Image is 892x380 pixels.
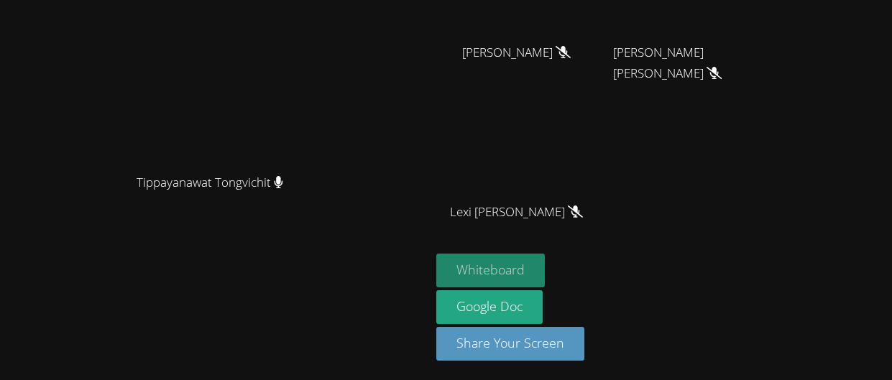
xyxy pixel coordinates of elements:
[436,254,545,287] button: Whiteboard
[137,172,283,193] span: Tippayanawat Tongvichit
[436,327,584,361] button: Share Your Screen
[450,202,583,223] span: Lexi [PERSON_NAME]
[613,42,773,84] span: [PERSON_NAME] [PERSON_NAME]
[436,290,543,324] a: Google Doc
[462,42,571,63] span: [PERSON_NAME]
